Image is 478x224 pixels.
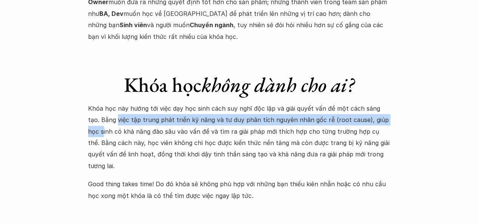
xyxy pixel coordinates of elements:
p: Good thing takes time! Do đó khóa sẽ không phù hợp với những bạn thiếu kiên nhẫn hoặc có nhu cầu ... [88,178,390,201]
strong: Sinh viên [119,21,147,29]
p: Khóa học này hướng tới việc dạy học sinh cách suy nghĩ độc lập và giải quyết vấn đề một cách sáng... [88,103,390,171]
strong: Chuyển ngành [190,21,234,29]
em: không dành cho ai? [201,71,354,98]
h1: Khóa học [88,73,390,97]
strong: BA, Dev [99,10,124,17]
